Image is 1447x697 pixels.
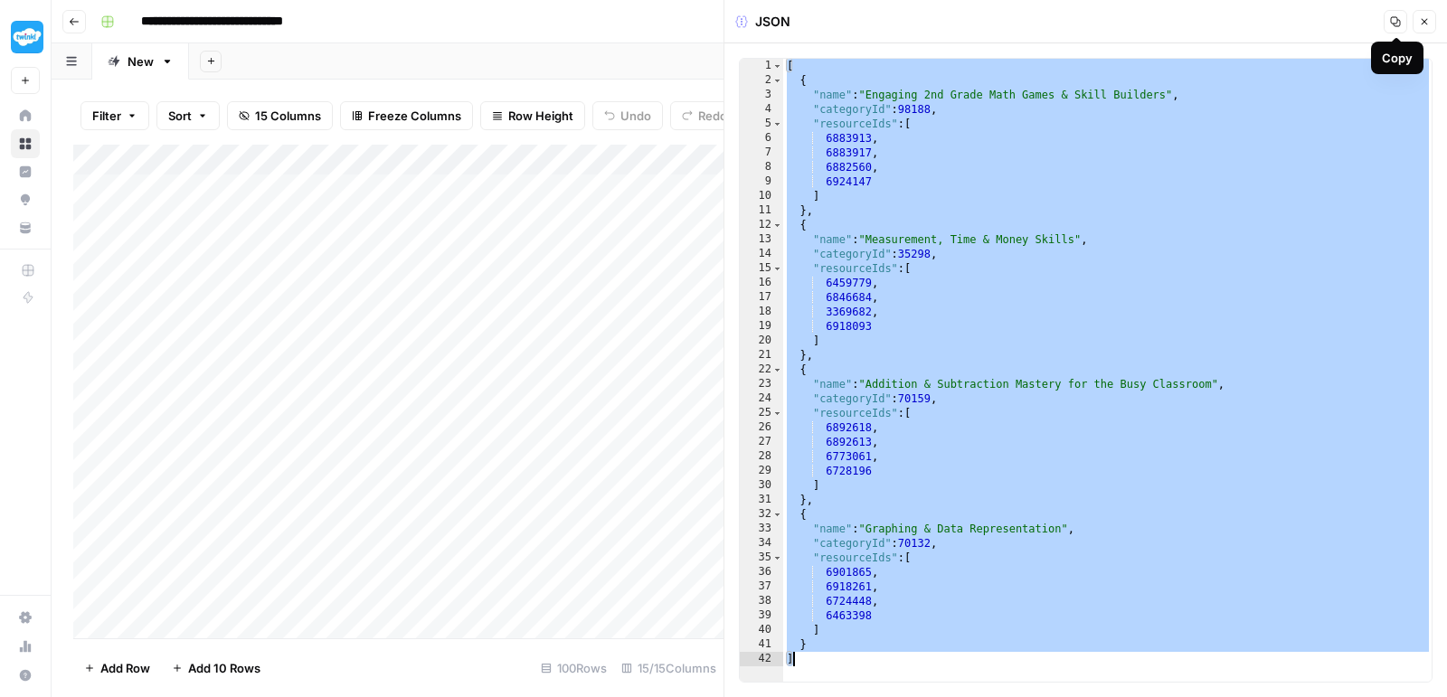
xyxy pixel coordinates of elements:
[772,117,782,131] span: Toggle code folding, rows 5 through 10
[740,652,783,666] div: 42
[740,579,783,594] div: 37
[740,146,783,160] div: 7
[670,101,739,130] button: Redo
[740,377,783,391] div: 23
[92,107,121,125] span: Filter
[740,536,783,551] div: 34
[740,608,783,623] div: 39
[772,363,782,377] span: Toggle code folding, rows 22 through 31
[740,131,783,146] div: 6
[614,654,723,683] div: 15/15 Columns
[740,348,783,363] div: 21
[11,603,40,632] a: Settings
[772,218,782,232] span: Toggle code folding, rows 12 through 21
[11,185,40,214] a: Opportunities
[592,101,663,130] button: Undo
[772,406,782,420] span: Toggle code folding, rows 25 through 30
[740,160,783,174] div: 8
[740,623,783,637] div: 40
[161,654,271,683] button: Add 10 Rows
[156,101,220,130] button: Sort
[772,261,782,276] span: Toggle code folding, rows 15 through 20
[168,107,192,125] span: Sort
[735,13,790,31] div: JSON
[11,101,40,130] a: Home
[740,406,783,420] div: 25
[740,305,783,319] div: 18
[772,507,782,522] span: Toggle code folding, rows 32 through 41
[740,449,783,464] div: 28
[740,391,783,406] div: 24
[740,464,783,478] div: 29
[740,319,783,334] div: 19
[740,247,783,261] div: 14
[740,435,783,449] div: 27
[740,507,783,522] div: 32
[740,334,783,348] div: 20
[508,107,573,125] span: Row Height
[255,107,321,125] span: 15 Columns
[620,107,651,125] span: Undo
[740,290,783,305] div: 17
[698,107,727,125] span: Redo
[188,659,260,677] span: Add 10 Rows
[740,102,783,117] div: 4
[772,551,782,565] span: Toggle code folding, rows 35 through 40
[92,43,189,80] a: New
[11,157,40,186] a: Insights
[11,129,40,158] a: Browse
[740,73,783,88] div: 2
[73,654,161,683] button: Add Row
[740,637,783,652] div: 41
[740,478,783,493] div: 30
[740,276,783,290] div: 16
[11,632,40,661] a: Usage
[740,522,783,536] div: 33
[80,101,149,130] button: Filter
[740,174,783,189] div: 9
[128,52,154,71] div: New
[11,21,43,53] img: Twinkl Logo
[740,218,783,232] div: 12
[740,363,783,377] div: 22
[740,189,783,203] div: 10
[740,594,783,608] div: 38
[368,107,461,125] span: Freeze Columns
[740,203,783,218] div: 11
[740,232,783,247] div: 13
[740,88,783,102] div: 3
[740,493,783,507] div: 31
[740,59,783,73] div: 1
[11,14,40,60] button: Workspace: Twinkl
[740,420,783,435] div: 26
[480,101,585,130] button: Row Height
[100,659,150,677] span: Add Row
[227,101,333,130] button: 15 Columns
[11,213,40,242] a: Your Data
[740,117,783,131] div: 5
[534,654,614,683] div: 100 Rows
[740,261,783,276] div: 15
[340,101,473,130] button: Freeze Columns
[740,551,783,565] div: 35
[772,73,782,88] span: Toggle code folding, rows 2 through 11
[11,661,40,690] button: Help + Support
[772,59,782,73] span: Toggle code folding, rows 1 through 42
[740,565,783,579] div: 36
